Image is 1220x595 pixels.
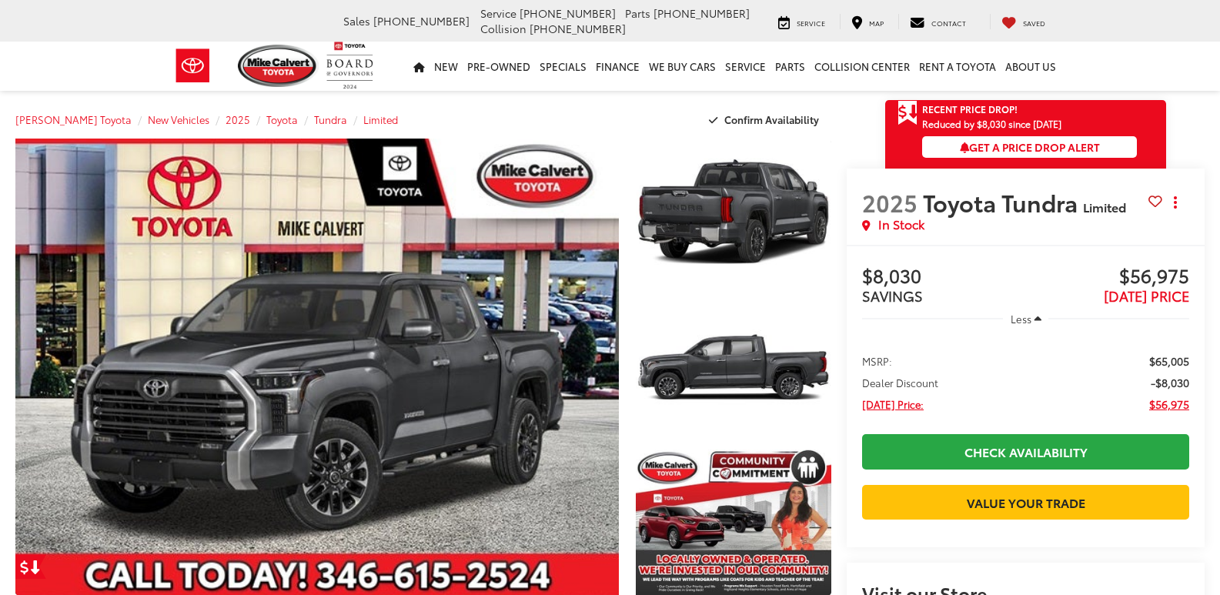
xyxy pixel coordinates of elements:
button: Confirm Availability [700,106,832,133]
a: Finance [591,42,644,91]
a: Contact [898,14,978,29]
span: Parts [625,5,650,21]
span: Service [480,5,516,21]
span: Sales [343,13,370,28]
span: $56,975 [1149,396,1189,412]
a: Service [767,14,837,29]
a: Rent a Toyota [914,42,1001,91]
span: $65,005 [1149,353,1189,369]
span: Confirm Availability [724,112,819,126]
a: Map [840,14,895,29]
a: Check Availability [862,434,1189,469]
a: Home [409,42,430,91]
a: Specials [535,42,591,91]
a: Expand Photo 1 [636,139,831,286]
span: Get a Price Drop Alert [960,139,1100,155]
a: Value Your Trade [862,485,1189,520]
a: New [430,42,463,91]
span: [PHONE_NUMBER] [520,5,616,21]
span: [PHONE_NUMBER] [530,21,626,36]
a: Toyota [266,112,298,126]
a: Pre-Owned [463,42,535,91]
a: Get Price Drop Alert Recent Price Drop! [885,100,1166,119]
span: Reduced by $8,030 since [DATE] [922,119,1137,129]
span: Map [869,18,884,28]
span: Recent Price Drop! [922,102,1018,115]
img: Mike Calvert Toyota [238,45,319,87]
span: Get Price Drop Alert [897,100,918,126]
img: Toyota [164,41,222,91]
span: [DATE] Price: [862,396,924,412]
a: About Us [1001,42,1061,91]
a: Collision Center [810,42,914,91]
span: $8,030 [862,266,1025,289]
span: MSRP: [862,353,892,369]
span: Saved [1023,18,1045,28]
span: -$8,030 [1151,375,1189,390]
span: [PHONE_NUMBER] [373,13,470,28]
span: SAVINGS [862,286,923,306]
span: Contact [931,18,966,28]
a: Parts [770,42,810,91]
img: 2025 Toyota Tundra Limited [633,137,834,287]
span: Less [1011,312,1031,326]
span: Dealer Discount [862,375,938,390]
a: My Saved Vehicles [990,14,1057,29]
img: 2025 Toyota Tundra Limited [633,292,834,443]
a: 2025 [226,112,250,126]
span: $56,975 [1026,266,1189,289]
a: [PERSON_NAME] Toyota [15,112,132,126]
a: Get Price Drop Alert [15,554,46,579]
span: Limited [1083,198,1126,216]
a: Tundra [314,112,347,126]
a: Limited [363,112,398,126]
a: New Vehicles [148,112,209,126]
a: WE BUY CARS [644,42,720,91]
span: [DATE] PRICE [1104,286,1189,306]
span: dropdown dots [1174,196,1177,209]
span: Collision [480,21,526,36]
span: In Stock [878,216,924,233]
span: Service [797,18,825,28]
span: [PHONE_NUMBER] [653,5,750,21]
a: Service [720,42,770,91]
button: Less [1003,305,1049,333]
span: Toyota Tundra [923,186,1083,219]
button: Actions [1162,189,1189,216]
span: 2025 [862,186,918,219]
a: Expand Photo 2 [636,294,831,441]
